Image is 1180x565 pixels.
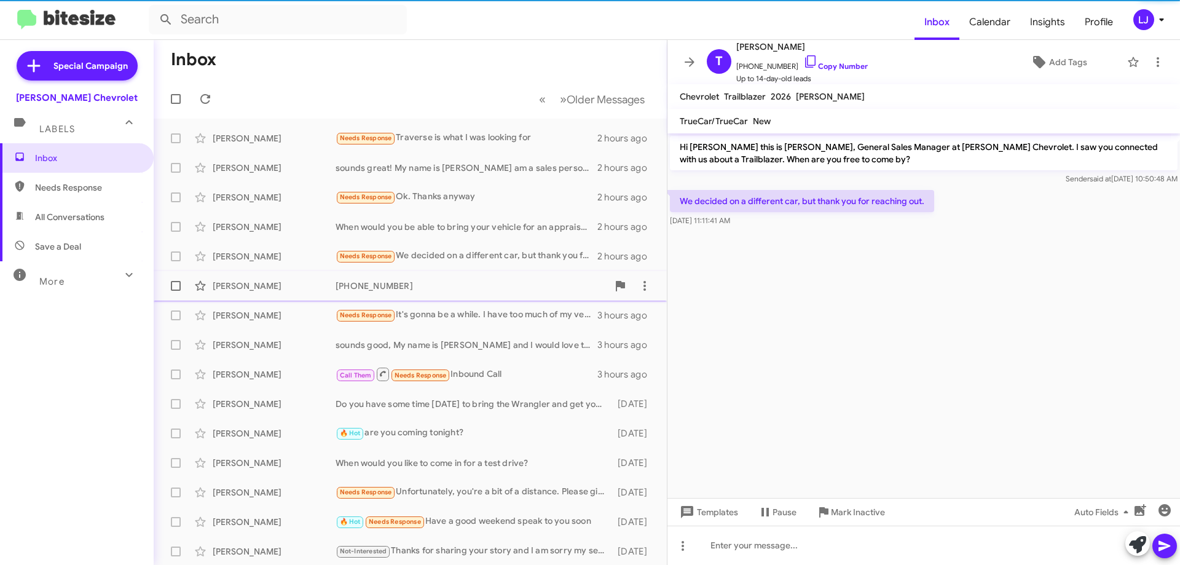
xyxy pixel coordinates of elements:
[959,4,1020,40] a: Calendar
[336,162,597,174] div: sounds great! My name is [PERSON_NAME] am a sales person here at the dealership. My phone number ...
[213,191,336,203] div: [PERSON_NAME]
[35,211,104,223] span: All Conversations
[597,339,657,351] div: 3 hours ago
[677,501,738,523] span: Templates
[612,516,657,528] div: [DATE]
[213,457,336,469] div: [PERSON_NAME]
[213,162,336,174] div: [PERSON_NAME]
[340,311,392,319] span: Needs Response
[670,136,1178,170] p: Hi [PERSON_NAME] this is [PERSON_NAME], General Sales Manager at [PERSON_NAME] Chevrolet. I saw y...
[213,427,336,440] div: [PERSON_NAME]
[612,398,657,410] div: [DATE]
[340,518,361,526] span: 🔥 Hot
[736,39,868,54] span: [PERSON_NAME]
[597,368,657,381] div: 3 hours ago
[724,91,766,102] span: Trailblazer
[213,486,336,499] div: [PERSON_NAME]
[340,429,361,437] span: 🔥 Hot
[213,516,336,528] div: [PERSON_NAME]
[35,240,81,253] span: Save a Deal
[340,547,387,555] span: Not-Interested
[336,249,597,263] div: We decided on a different car, but thank you for reaching out.
[560,92,567,107] span: »
[597,221,657,233] div: 2 hours ago
[670,190,934,212] p: We decided on a different car, but thank you for reaching out.
[680,91,719,102] span: Chevrolet
[213,132,336,144] div: [PERSON_NAME]
[803,61,868,71] a: Copy Number
[914,4,959,40] a: Inbox
[336,485,612,499] div: Unfortunately, you're a bit of a distance. Please give me more information on the car if possible...
[736,54,868,73] span: [PHONE_NUMBER]
[532,87,652,112] nav: Page navigation example
[17,51,138,81] a: Special Campaign
[612,486,657,499] div: [DATE]
[340,371,372,379] span: Call Them
[336,426,612,440] div: are you coming tonight?
[171,50,216,69] h1: Inbox
[213,368,336,381] div: [PERSON_NAME]
[771,91,791,102] span: 2026
[612,427,657,440] div: [DATE]
[753,116,771,127] span: New
[395,371,447,379] span: Needs Response
[336,544,612,558] div: Thanks for sharing your story and I am sorry my service department let you down . I respect your ...
[553,87,652,112] button: Next
[1066,174,1178,183] span: Sender [DATE] 10:50:48 AM
[340,134,392,142] span: Needs Response
[336,308,597,322] div: It's gonna be a while. I have too much of my vehicle still I'm not rolling over.
[340,488,392,496] span: Needs Response
[340,193,392,201] span: Needs Response
[736,73,868,85] span: Up to 14-day-old leads
[369,518,421,526] span: Needs Response
[336,221,597,233] div: When would you be able to bring your vehicle for an appraisal? It will only take like 15 minutes ...
[1074,501,1133,523] span: Auto Fields
[1075,4,1123,40] a: Profile
[149,5,407,34] input: Search
[16,92,138,104] div: [PERSON_NAME] Chevrolet
[35,181,140,194] span: Needs Response
[532,87,553,112] button: Previous
[1020,4,1075,40] a: Insights
[336,457,612,469] div: When would you like to come in for a test drive?
[39,276,65,287] span: More
[213,250,336,263] div: [PERSON_NAME]
[213,280,336,292] div: [PERSON_NAME]
[53,60,128,72] span: Special Campaign
[715,52,723,71] span: T
[597,132,657,144] div: 2 hours ago
[670,216,730,225] span: [DATE] 11:11:41 AM
[1133,9,1154,30] div: LJ
[667,501,748,523] button: Templates
[336,398,612,410] div: Do you have some time [DATE] to bring the Wrangler and get you a quick appraisal?
[597,162,657,174] div: 2 hours ago
[806,501,895,523] button: Mark Inactive
[336,339,597,351] div: sounds good, My name is [PERSON_NAME] and I would love to help you out when you are ready. Either...
[336,190,597,204] div: Ok. Thanks anyway
[336,280,608,292] div: [PHONE_NUMBER]
[336,131,597,145] div: Traverse is what I was looking for
[340,252,392,260] span: Needs Response
[1049,51,1087,73] span: Add Tags
[680,116,748,127] span: TrueCar/TrueCar
[796,91,865,102] span: [PERSON_NAME]
[213,309,336,322] div: [PERSON_NAME]
[1123,9,1166,30] button: LJ
[213,398,336,410] div: [PERSON_NAME]
[336,366,597,382] div: Inbound Call
[213,545,336,558] div: [PERSON_NAME]
[1090,174,1111,183] span: said at
[612,457,657,469] div: [DATE]
[213,339,336,351] div: [PERSON_NAME]
[213,221,336,233] div: [PERSON_NAME]
[1064,501,1143,523] button: Auto Fields
[35,152,140,164] span: Inbox
[336,515,612,529] div: Have a good weekend speak to you soon
[597,309,657,322] div: 3 hours ago
[567,93,645,106] span: Older Messages
[831,501,885,523] span: Mark Inactive
[612,545,657,558] div: [DATE]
